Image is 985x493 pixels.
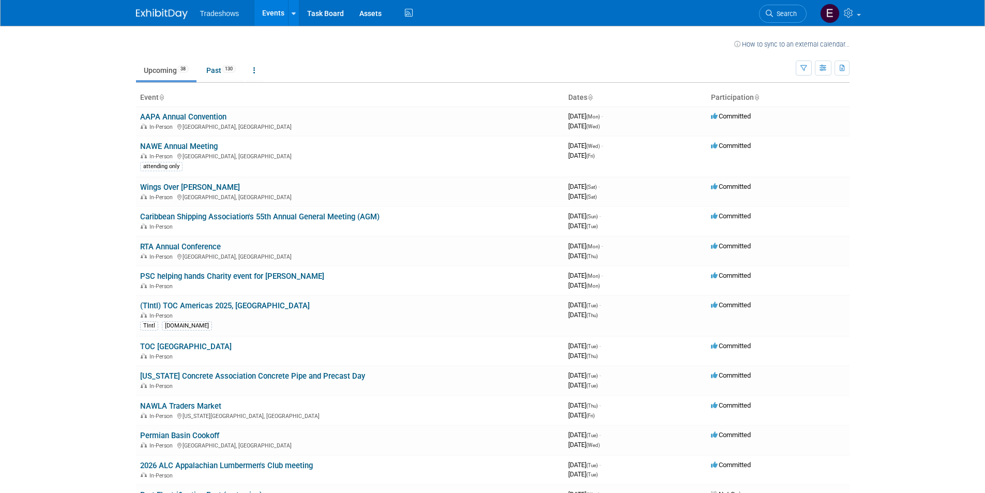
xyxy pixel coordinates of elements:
span: [DATE] [568,311,598,319]
a: NAWE Annual Meeting [140,142,218,151]
span: - [601,242,603,250]
span: - [599,431,601,439]
a: Upcoming38 [136,61,196,80]
span: In-Person [149,442,176,449]
span: (Sat) [586,184,597,190]
span: Committed [711,401,751,409]
span: [DATE] [568,411,595,419]
span: [DATE] [568,152,595,159]
span: (Tue) [586,343,598,349]
span: - [601,272,603,279]
span: - [598,183,600,190]
div: [US_STATE][GEOGRAPHIC_DATA], [GEOGRAPHIC_DATA] [140,411,560,420]
a: Sort by Start Date [587,93,593,101]
a: Search [759,5,807,23]
span: [DATE] [568,222,598,230]
img: In-Person Event [141,253,147,259]
img: In-Person Event [141,283,147,288]
span: In-Person [149,283,176,290]
div: attending only [140,162,183,171]
span: (Fri) [586,153,595,159]
span: In-Person [149,413,176,420]
span: (Mon) [586,273,600,279]
span: Committed [711,431,751,439]
a: AAPA Annual Convention [140,112,226,122]
div: [GEOGRAPHIC_DATA], [GEOGRAPHIC_DATA] [140,152,560,160]
span: (Wed) [586,442,600,448]
a: Permian Basin Cookoff [140,431,219,440]
span: Search [773,10,797,18]
span: In-Person [149,383,176,390]
span: [DATE] [568,183,600,190]
span: (Thu) [586,312,598,318]
span: (Mon) [586,114,600,119]
span: [DATE] [568,342,601,350]
span: In-Person [149,312,176,319]
img: In-Person Event [141,353,147,358]
span: Tradeshows [200,9,239,18]
span: In-Person [149,353,176,360]
span: In-Person [149,153,176,160]
a: Sort by Participation Type [754,93,759,101]
span: - [599,401,601,409]
span: - [599,212,601,220]
div: TIntl [140,321,158,331]
span: Committed [711,301,751,309]
a: Caribbean Shipping Association's 55th Annual General Meeting (AGM) [140,212,380,221]
img: Elizabeth Hisaw [820,4,840,23]
th: Dates [564,89,707,107]
span: [DATE] [568,212,601,220]
span: (Tue) [586,472,598,477]
span: In-Person [149,124,176,130]
span: - [601,142,603,150]
span: (Mon) [586,244,600,249]
span: [DATE] [568,381,598,389]
span: Committed [711,461,751,469]
span: (Tue) [586,432,598,438]
span: Committed [711,142,751,150]
span: - [601,112,603,120]
span: Committed [711,112,751,120]
span: Committed [711,183,751,190]
a: TOC [GEOGRAPHIC_DATA] [140,342,232,351]
span: Committed [711,242,751,250]
span: [DATE] [568,192,597,200]
span: In-Person [149,194,176,201]
img: In-Person Event [141,223,147,229]
span: [DATE] [568,301,601,309]
div: [GEOGRAPHIC_DATA], [GEOGRAPHIC_DATA] [140,122,560,130]
img: In-Person Event [141,194,147,199]
th: Participation [707,89,850,107]
span: [DATE] [568,461,601,469]
a: How to sync to an external calendar... [734,40,850,48]
th: Event [136,89,564,107]
span: 130 [222,65,236,73]
span: [DATE] [568,470,598,478]
span: In-Person [149,253,176,260]
span: [DATE] [568,252,598,260]
span: (Tue) [586,223,598,229]
span: (Fri) [586,413,595,419]
img: In-Person Event [141,124,147,129]
span: (Thu) [586,403,598,409]
span: (Tue) [586,462,598,468]
span: [DATE] [568,441,600,449]
span: [DATE] [568,431,601,439]
div: [GEOGRAPHIC_DATA], [GEOGRAPHIC_DATA] [140,192,560,201]
a: Wings Over [PERSON_NAME] [140,183,240,192]
span: (Sat) [586,194,597,200]
span: - [599,301,601,309]
span: [DATE] [568,242,603,250]
span: - [599,461,601,469]
span: Committed [711,212,751,220]
span: In-Person [149,472,176,479]
span: Committed [711,371,751,379]
img: In-Person Event [141,383,147,388]
span: (Tue) [586,383,598,389]
span: [DATE] [568,281,600,289]
span: [DATE] [568,122,600,130]
span: (Sun) [586,214,598,219]
span: (Tue) [586,373,598,379]
img: In-Person Event [141,442,147,447]
span: Committed [711,272,751,279]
